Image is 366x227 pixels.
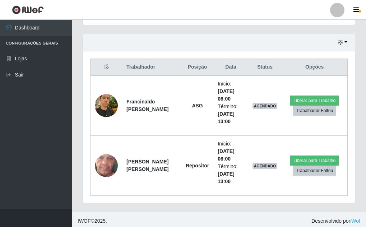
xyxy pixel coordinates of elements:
th: Trabalhador [122,59,181,76]
button: Liberar para Trabalho [290,156,339,166]
button: Liberar para Trabalho [290,96,339,106]
a: iWof [350,218,360,224]
li: Término: [218,103,244,125]
th: Opções [282,59,347,76]
strong: [PERSON_NAME] [PERSON_NAME] [126,159,168,172]
th: Data [213,59,248,76]
time: [DATE] 08:00 [218,88,234,102]
img: CoreUI Logo [12,5,44,14]
th: Status [248,59,282,76]
strong: Repositor [186,163,209,168]
img: 1743036619624.jpeg [95,90,118,121]
span: AGENDADO [253,163,278,169]
time: [DATE] 08:00 [218,148,234,162]
li: Início: [218,140,244,163]
span: © 2025 . [78,217,107,225]
strong: ASG [192,103,203,108]
span: Desenvolvido por [311,217,360,225]
li: Início: [218,80,244,103]
time: [DATE] 13:00 [218,171,234,184]
time: [DATE] 13:00 [218,111,234,124]
li: Término: [218,163,244,185]
th: Posição [181,59,213,76]
button: Trabalhador Faltou [293,166,336,176]
span: IWOF [78,218,91,224]
button: Trabalhador Faltou [293,106,336,116]
span: AGENDADO [253,103,278,109]
strong: Francinaldo [PERSON_NAME] [126,99,168,112]
img: 1725533937755.jpeg [95,140,118,191]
